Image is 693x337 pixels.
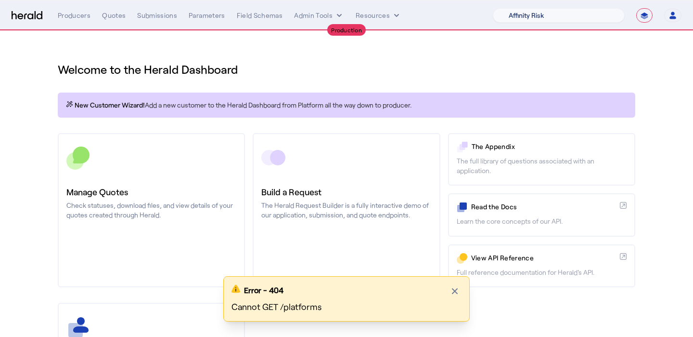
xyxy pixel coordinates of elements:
[448,133,635,186] a: The AppendixThe full library of questions associated with an application.
[244,284,283,296] p: Error - 404
[137,11,177,20] div: Submissions
[12,11,42,20] img: Herald Logo
[189,11,225,20] div: Parameters
[253,133,440,287] a: Build a RequestThe Herald Request Builder is a fully interactive demo of our application, submiss...
[237,11,283,20] div: Field Schemas
[471,253,616,263] p: View API Reference
[448,244,635,287] a: View API ReferenceFull reference documentation for Herald's API.
[58,133,245,287] a: Manage QuotesCheck statuses, download files, and view details of your quotes created through Herald.
[457,216,627,226] p: Learn the core concepts of our API.
[448,193,635,236] a: Read the DocsLearn the core concepts of our API.
[75,100,145,110] span: New Customer Wizard!
[65,100,628,110] p: Add a new customer to the Herald Dashboard from Platform all the way down to producer.
[66,201,236,220] p: Check statuses, download files, and view details of your quotes created through Herald.
[457,156,627,175] p: The full library of questions associated with an application.
[356,11,401,20] button: Resources dropdown menu
[58,11,90,20] div: Producers
[327,24,366,36] div: Production
[261,185,431,199] h3: Build a Request
[457,268,627,277] p: Full reference documentation for Herald's API.
[294,11,344,20] button: internal dropdown menu
[472,142,627,151] p: The Appendix
[66,185,236,199] h3: Manage Quotes
[231,300,462,313] p: Cannot GET /platforms
[261,201,431,220] p: The Herald Request Builder is a fully interactive demo of our application, submission, and quote ...
[102,11,126,20] div: Quotes
[58,62,635,77] h1: Welcome to the Herald Dashboard
[471,202,616,212] p: Read the Docs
